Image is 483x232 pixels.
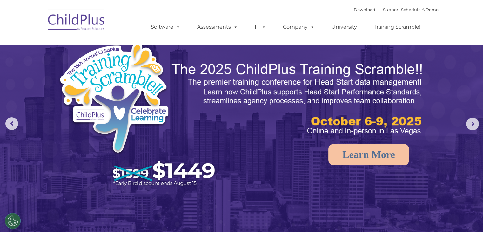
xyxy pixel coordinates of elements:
a: Company [277,21,321,33]
a: Learn More [328,144,409,165]
a: Download [354,7,375,12]
a: Support [383,7,400,12]
img: ChildPlus by Procare Solutions [45,5,108,37]
a: Assessments [191,21,244,33]
font: | [354,7,439,12]
a: Training Scramble!! [367,21,428,33]
span: Last name [88,42,108,47]
span: Phone number [88,68,115,73]
a: Schedule A Demo [401,7,439,12]
button: Cookies Settings [5,213,21,229]
a: Software [144,21,187,33]
a: University [325,21,363,33]
a: IT [248,21,272,33]
iframe: Chat Widget [451,201,483,232]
